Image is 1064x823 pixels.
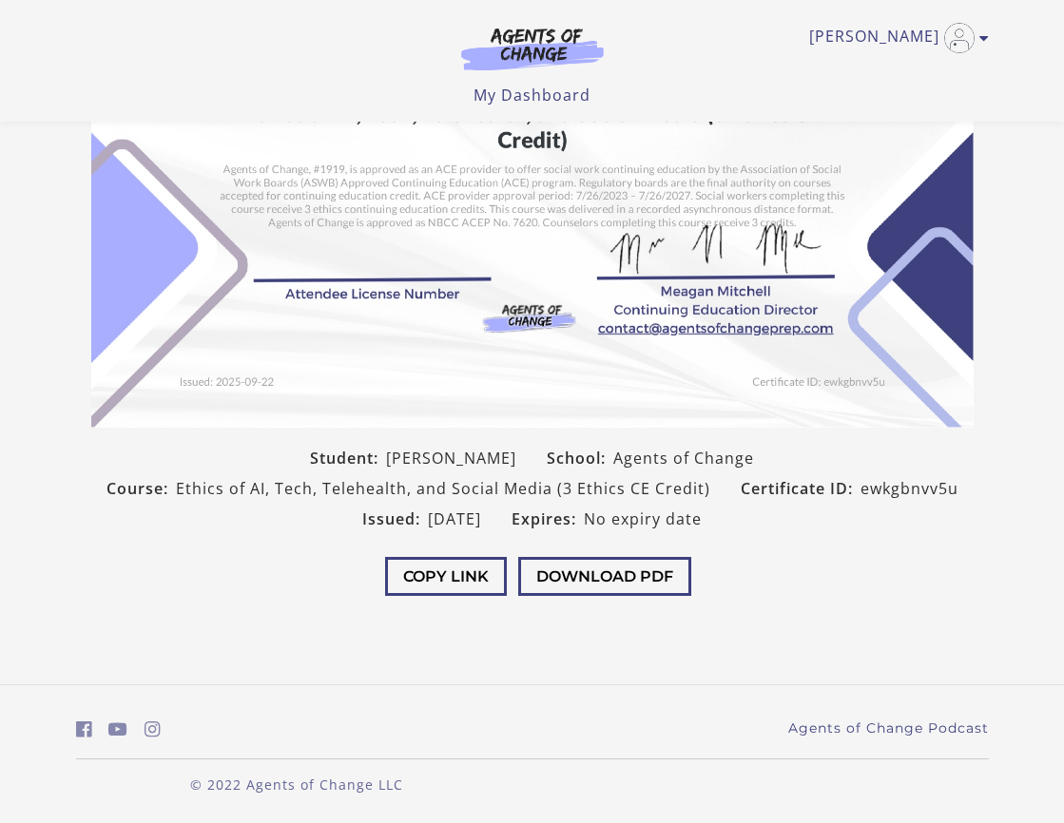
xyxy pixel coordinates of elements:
[145,716,161,743] a: https://www.instagram.com/agentsofchangeprep/ (Open in a new window)
[385,557,507,596] button: Copy Link
[613,447,754,469] span: Agents of Change
[512,507,584,530] span: Expires:
[547,447,613,469] span: School:
[145,720,161,738] i: https://www.instagram.com/agentsofchangeprep/ (Open in a new window)
[362,507,428,530] span: Issued:
[584,507,702,530] span: No expiry date
[518,557,691,596] button: Download PDF
[76,775,517,794] p: © 2022 Agents of Change LLC
[108,716,127,743] a: https://www.youtube.com/c/AgentsofChangeTestPrepbyMeaganMitchell (Open in a new window)
[741,477,861,500] span: Certificate ID:
[441,27,624,70] img: Agents of Change Logo
[310,447,386,469] span: Student:
[76,716,92,743] a: https://www.facebook.com/groups/aswbtestprep (Open in a new window)
[428,507,481,530] span: [DATE]
[809,23,979,53] a: Toggle menu
[108,720,127,738] i: https://www.youtube.com/c/AgentsofChangeTestPrepbyMeaganMitchell (Open in a new window)
[386,447,516,469] span: [PERSON_NAME]
[176,477,710,500] span: Ethics of AI, Tech, Telehealth, and Social Media (3 Ethics CE Credit)
[76,720,92,738] i: https://www.facebook.com/groups/aswbtestprep (Open in a new window)
[474,85,590,105] a: My Dashboard
[861,477,958,500] span: ewkgbnvv5u
[106,477,176,500] span: Course:
[788,718,989,738] a: Agents of Change Podcast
